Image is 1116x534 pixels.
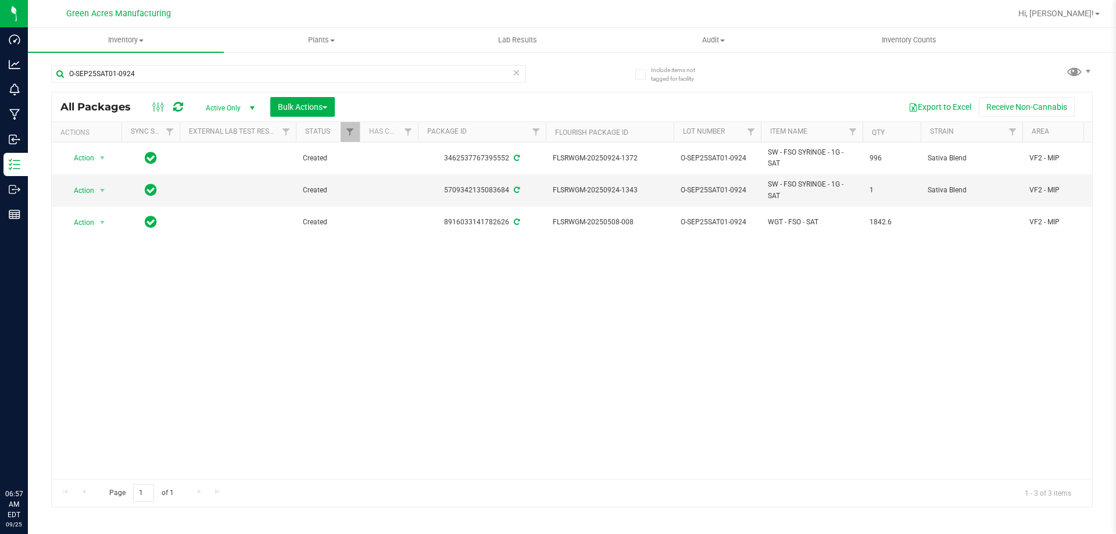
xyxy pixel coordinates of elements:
span: FLSRWGM-20250508-008 [553,217,667,228]
span: O-SEP25SAT01-0924 [681,185,754,196]
inline-svg: Reports [9,209,20,220]
span: O-SEP25SAT01-0924 [681,153,754,164]
span: O-SEP25SAT01-0924 [681,217,754,228]
span: Green Acres Manufacturing [66,9,171,19]
span: SW - FSO SYRINGE - 1G - SAT [768,179,856,201]
div: Actions [60,128,117,137]
span: Sativa Blend [928,153,1015,164]
div: 5709342135083684 [416,185,548,196]
a: Status [305,127,330,135]
th: Has COA [360,122,418,142]
a: Qty [872,128,885,137]
span: 1 [870,185,914,196]
a: Filter [527,122,546,142]
inline-svg: Outbound [9,184,20,195]
a: Lot Number [683,127,725,135]
a: External Lab Test Result [189,127,280,135]
span: Inventory [28,35,224,45]
a: Filter [160,122,180,142]
a: Strain [930,127,954,135]
span: Sativa Blend [928,185,1015,196]
span: Audit [616,35,811,45]
div: 8916033141782626 [416,217,548,228]
a: Filter [277,122,296,142]
span: VF2 - MIP [1029,217,1103,228]
span: Sync from Compliance System [512,154,520,162]
a: Package ID [427,127,467,135]
span: Action [63,182,95,199]
span: Inventory Counts [866,35,952,45]
span: Action [63,150,95,166]
span: Plants [224,35,419,45]
span: select [95,182,110,199]
span: 1 - 3 of 3 items [1015,484,1081,501]
inline-svg: Manufacturing [9,109,20,120]
span: Action [63,214,95,231]
a: Inventory Counts [811,28,1007,52]
span: select [95,214,110,231]
span: Sync from Compliance System [512,218,520,226]
span: VF2 - MIP [1029,185,1103,196]
inline-svg: Analytics [9,59,20,70]
iframe: Resource center [12,441,46,476]
span: Created [303,185,353,196]
a: Filter [341,122,360,142]
span: Created [303,217,353,228]
input: 1 [133,484,154,502]
p: 06:57 AM EDT [5,489,23,520]
button: Bulk Actions [270,97,335,117]
a: Plants [224,28,420,52]
a: Flourish Package ID [555,128,628,137]
span: In Sync [145,182,157,198]
span: Clear [512,65,520,80]
inline-svg: Monitoring [9,84,20,95]
a: Filter [843,122,863,142]
a: Filter [399,122,418,142]
span: FLSRWGM-20250924-1372 [553,153,667,164]
span: select [95,150,110,166]
span: SW - FSO SYRINGE - 1G - SAT [768,147,856,169]
span: VF2 - MIP [1029,153,1103,164]
span: Lab Results [482,35,553,45]
span: Include items not tagged for facility [651,66,709,83]
a: Area [1032,127,1049,135]
a: Filter [742,122,761,142]
inline-svg: Dashboard [9,34,20,45]
a: Lab Results [420,28,616,52]
a: Sync Status [131,127,176,135]
span: 1842.6 [870,217,914,228]
a: Audit [616,28,811,52]
span: Created [303,153,353,164]
a: Filter [1003,122,1022,142]
a: Item Name [770,127,807,135]
span: Hi, [PERSON_NAME]! [1018,9,1094,18]
inline-svg: Inventory [9,159,20,170]
div: 3462537767395552 [416,153,548,164]
span: All Packages [60,101,142,113]
span: Sync from Compliance System [512,186,520,194]
inline-svg: Inbound [9,134,20,145]
a: Inventory [28,28,224,52]
span: FLSRWGM-20250924-1343 [553,185,667,196]
button: Export to Excel [901,97,979,117]
span: Page of 1 [99,484,183,502]
span: Bulk Actions [278,102,327,112]
span: In Sync [145,150,157,166]
button: Receive Non-Cannabis [979,97,1075,117]
input: Search Package ID, Item Name, SKU, Lot or Part Number... [51,65,526,83]
p: 09/25 [5,520,23,529]
span: WGT - FSO - SAT [768,217,856,228]
span: In Sync [145,214,157,230]
span: 996 [870,153,914,164]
